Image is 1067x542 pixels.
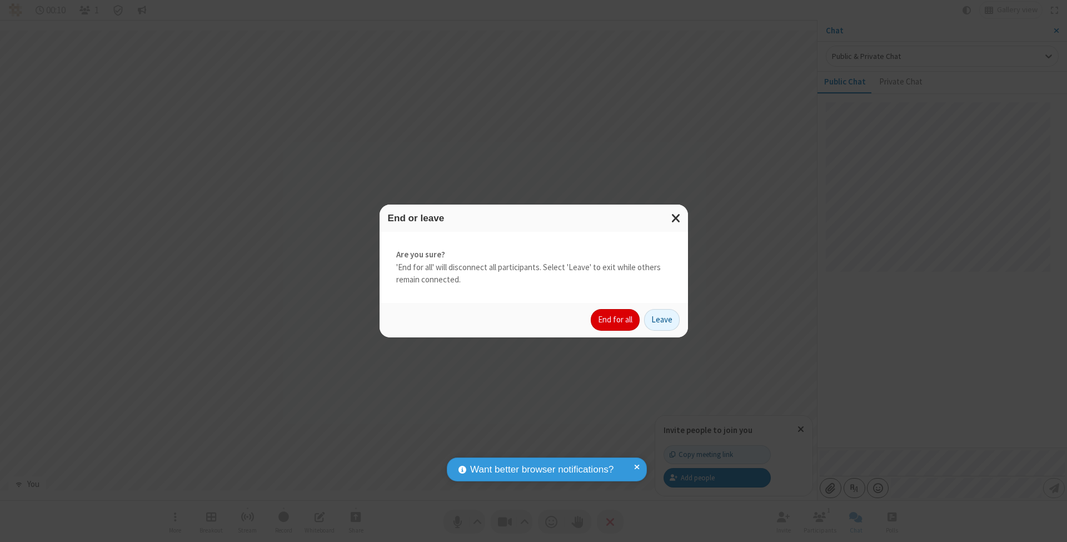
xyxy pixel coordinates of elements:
[665,205,688,232] button: Close modal
[644,309,680,331] button: Leave
[591,309,640,331] button: End for all
[388,213,680,223] h3: End or leave
[380,232,688,303] div: 'End for all' will disconnect all participants. Select 'Leave' to exit while others remain connec...
[396,248,671,261] strong: Are you sure?
[470,463,614,477] span: Want better browser notifications?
